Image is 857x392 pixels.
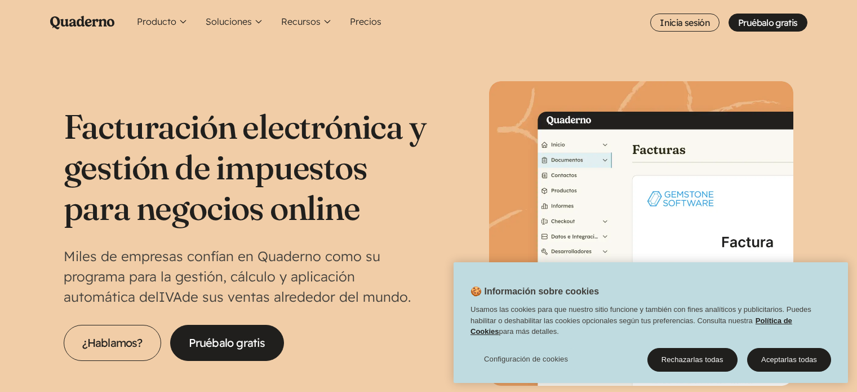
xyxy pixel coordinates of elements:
img: Interfaz de Quaderno mostrando la página Factura con el distintivo Verifactu [489,81,793,386]
h1: Facturación electrónica y gestión de impuestos para negocios online [64,106,429,228]
button: Configuración de cookies [470,348,581,371]
a: Pruébalo gratis [170,325,284,361]
div: 🍪 Información sobre cookies [454,262,848,383]
div: Usamos las cookies para que nuestro sitio funcione y también con fines analíticos y publicitarios... [454,304,848,343]
button: Aceptarlas todas [747,348,831,372]
a: Inicia sesión [650,14,720,32]
a: ¿Hablamos? [64,325,161,361]
a: Política de Cookies [470,316,792,336]
h2: 🍪 Información sobre cookies [454,285,599,304]
div: Cookie banner [454,262,848,383]
abbr: Impuesto sobre el Valor Añadido [159,288,182,305]
a: Pruébalo gratis [729,14,807,32]
p: Miles de empresas confían en Quaderno como su programa para la gestión, cálculo y aplicación auto... [64,246,429,307]
button: Rechazarlas todas [647,348,738,372]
